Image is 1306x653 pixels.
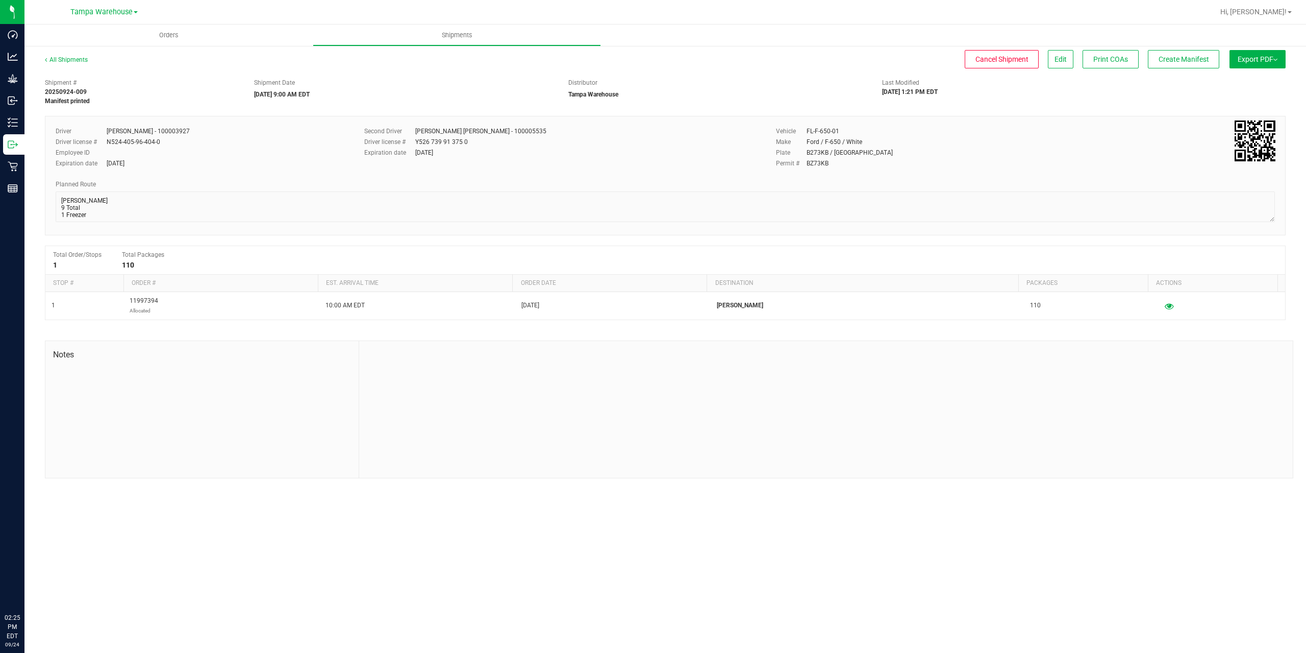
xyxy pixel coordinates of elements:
inline-svg: Reports [8,183,18,194]
button: Export PDF [1229,50,1286,68]
strong: 110 [122,261,134,269]
p: Allocated [130,306,158,316]
button: Edit [1048,50,1073,68]
label: Shipment Date [254,78,295,87]
a: Orders [24,25,313,46]
span: 110 [1030,301,1041,310]
span: Tampa Warehouse [70,8,133,16]
strong: [DATE] 1:21 PM EDT [882,88,938,95]
button: Cancel Shipment [965,50,1039,68]
span: 1 [52,301,55,310]
label: Second Driver [364,127,415,136]
button: Create Manifest [1148,50,1219,68]
p: [PERSON_NAME] [717,301,1018,310]
p: 09/24 [5,641,20,648]
inline-svg: Outbound [8,139,18,150]
th: Destination [707,275,1018,292]
label: Employee ID [56,148,107,157]
span: Print COAs [1093,55,1128,63]
span: Edit [1054,55,1067,63]
inline-svg: Analytics [8,52,18,62]
div: [PERSON_NAME] - 100003927 [107,127,190,136]
div: B273KB / [GEOGRAPHIC_DATA] [807,148,893,157]
label: Driver license # [364,137,415,147]
th: Order # [123,275,318,292]
inline-svg: Inbound [8,95,18,106]
th: Packages [1018,275,1148,292]
img: Scan me! [1235,120,1275,161]
span: Shipment # [45,78,239,87]
button: Print COAs [1083,50,1139,68]
div: Ford / F-650 / White [807,137,862,147]
th: Stop # [45,275,123,292]
inline-svg: Inventory [8,117,18,128]
label: Driver license # [56,137,107,147]
label: Expiration date [56,159,107,168]
label: Distributor [568,78,597,87]
span: Total Order/Stops [53,251,102,258]
div: [DATE] [415,148,433,157]
span: Export PDF [1238,55,1277,63]
strong: 1 [53,261,57,269]
inline-svg: Dashboard [8,30,18,40]
label: Vehicle [776,127,807,136]
span: Create Manifest [1159,55,1209,63]
qrcode: 20250924-009 [1235,120,1275,161]
span: 11997394 [130,296,158,316]
inline-svg: Grow [8,74,18,84]
span: [DATE] [521,301,539,310]
a: All Shipments [45,56,88,63]
label: Plate [776,148,807,157]
span: Total Packages [122,251,164,258]
iframe: Resource center [10,571,41,602]
label: Permit # [776,159,807,168]
strong: [DATE] 9:00 AM EDT [254,91,310,98]
div: [DATE] [107,159,124,168]
div: Y526 739 91 375 0 [415,137,468,147]
span: Planned Route [56,181,96,188]
span: 10:00 AM EDT [325,301,365,310]
th: Est. arrival time [318,275,512,292]
inline-svg: Retail [8,161,18,172]
th: Order date [512,275,707,292]
div: BZ73KB [807,159,828,168]
label: Driver [56,127,107,136]
th: Actions [1148,275,1277,292]
div: [PERSON_NAME] [PERSON_NAME] - 100005535 [415,127,546,136]
span: Shipments [428,31,486,40]
a: Shipments [313,25,601,46]
p: 02:25 PM EDT [5,613,20,641]
label: Make [776,137,807,147]
div: FL-F-650-01 [807,127,839,136]
span: Cancel Shipment [975,55,1028,63]
span: Notes [53,349,351,361]
span: Hi, [PERSON_NAME]! [1220,8,1287,16]
strong: Tampa Warehouse [568,91,618,98]
strong: 20250924-009 [45,88,87,95]
strong: Manifest printed [45,98,90,105]
label: Expiration date [364,148,415,157]
div: N524-405-96-404-0 [107,137,160,147]
span: Orders [145,31,192,40]
label: Last Modified [882,78,919,87]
